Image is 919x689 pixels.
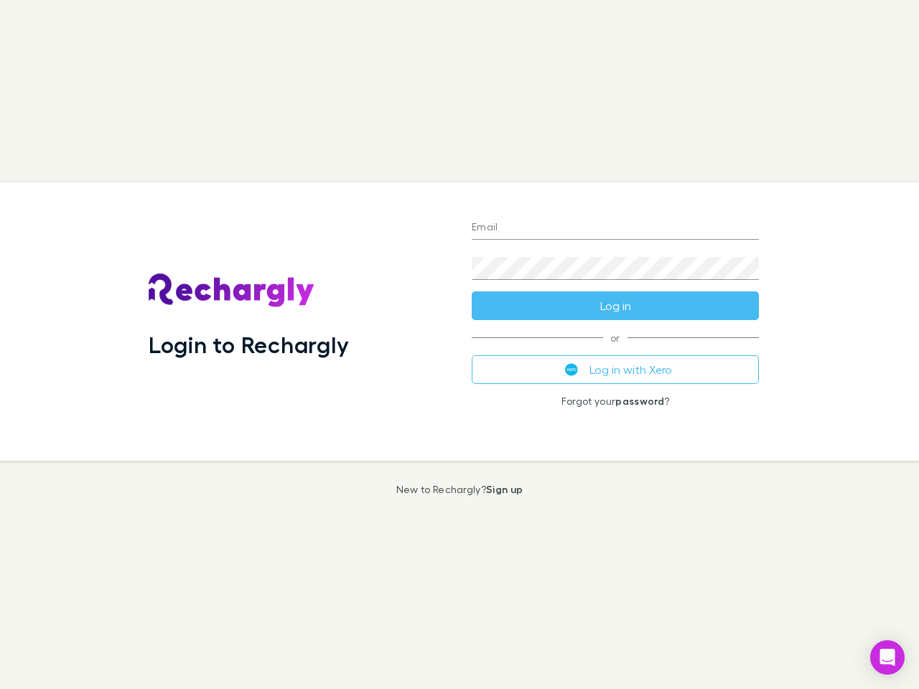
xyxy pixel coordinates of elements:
a: password [615,395,664,407]
span: or [472,337,759,338]
button: Log in with Xero [472,355,759,384]
img: Xero's logo [565,363,578,376]
button: Log in [472,291,759,320]
p: Forgot your ? [472,395,759,407]
p: New to Rechargly? [396,484,523,495]
img: Rechargly's Logo [149,273,315,308]
a: Sign up [486,483,523,495]
h1: Login to Rechargly [149,331,349,358]
div: Open Intercom Messenger [870,640,905,675]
